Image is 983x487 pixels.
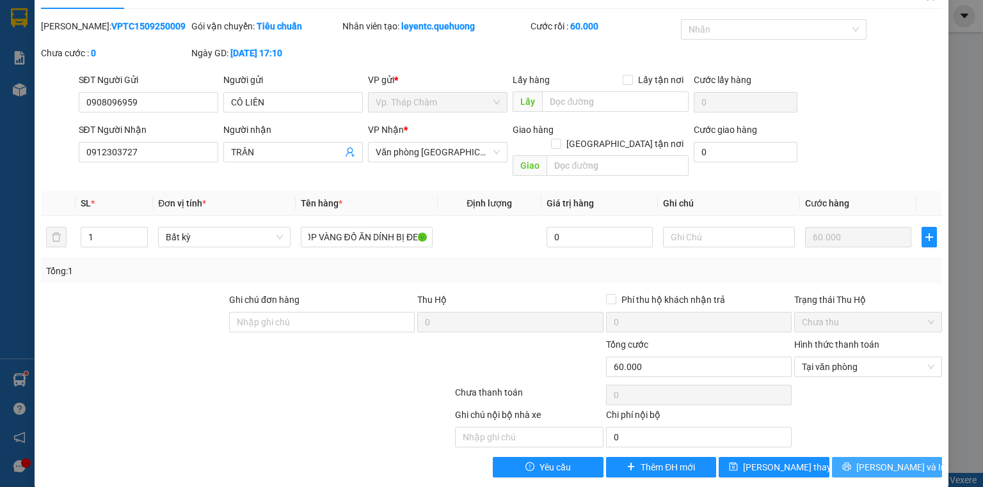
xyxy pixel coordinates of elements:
[606,408,792,427] div: Chi phí nội bộ
[633,73,689,87] span: Lấy tận nơi
[805,198,849,208] span: Cước hàng
[376,93,500,112] span: Vp. Tháp Chàm
[694,125,757,135] label: Cước giao hàng
[342,19,528,33] div: Nhân viên tạo:
[832,457,943,477] button: printer[PERSON_NAME] và In
[539,460,571,474] span: Yêu cầu
[79,73,218,87] div: SĐT Người Gửi
[46,227,67,247] button: delete
[570,21,598,31] b: 60.000
[454,385,604,408] div: Chưa thanh toán
[417,295,447,305] span: Thu Hộ
[493,457,603,477] button: exclamation-circleYêu cầu
[257,21,302,31] b: Tiêu chuẩn
[627,462,635,472] span: plus
[513,75,550,85] span: Lấy hàng
[513,125,554,135] span: Giao hàng
[229,312,415,332] input: Ghi chú đơn hàng
[345,147,355,157] span: user-add
[401,21,475,31] b: leyentc.quehuong
[223,73,363,87] div: Người gửi
[531,19,678,33] div: Cước rồi :
[376,143,500,162] span: Văn phòng Tân Phú
[79,123,218,137] div: SĐT Người Nhận
[922,227,937,247] button: plus
[694,92,797,112] input: Cước lấy hàng
[547,198,594,208] span: Giá trị hàng
[663,227,795,247] input: Ghi Chú
[41,46,189,60] div: Chưa cước :
[301,227,433,247] input: VD: Bàn, Ghế
[230,48,282,58] b: [DATE] 17:10
[922,232,936,242] span: plus
[513,91,542,112] span: Lấy
[856,460,946,474] span: [PERSON_NAME] và In
[542,91,689,112] input: Dọc đường
[802,357,934,376] span: Tại văn phòng
[525,462,534,472] span: exclamation-circle
[166,228,282,247] span: Bất kỳ
[694,75,751,85] label: Cước lấy hàng
[46,264,380,278] div: Tổng: 1
[158,198,206,208] span: Đơn vị tính
[794,339,879,350] label: Hình thức thanh toán
[842,462,851,472] span: printer
[83,19,123,123] b: Biên nhận gởi hàng hóa
[694,142,797,162] input: Cước giao hàng
[455,408,603,427] div: Ghi chú nội bộ nhà xe
[802,313,934,332] span: Chưa thu
[91,48,96,58] b: 0
[719,457,829,477] button: save[PERSON_NAME] thay đổi
[547,155,689,176] input: Dọc đường
[111,21,186,31] b: VPTC1509250009
[368,73,507,87] div: VP gửi
[41,19,189,33] div: [PERSON_NAME]:
[729,462,738,472] span: save
[223,123,363,137] div: Người nhận
[641,460,695,474] span: Thêm ĐH mới
[743,460,845,474] span: [PERSON_NAME] thay đổi
[301,198,342,208] span: Tên hàng
[561,137,689,151] span: [GEOGRAPHIC_DATA] tận nơi
[513,155,547,176] span: Giao
[658,191,800,216] th: Ghi chú
[16,82,70,143] b: An Anh Limousine
[606,457,717,477] button: plusThêm ĐH mới
[368,125,404,135] span: VP Nhận
[191,46,339,60] div: Ngày GD:
[606,339,648,350] span: Tổng cước
[805,227,911,247] input: 0
[616,293,730,307] span: Phí thu hộ khách nhận trả
[794,293,942,307] div: Trạng thái Thu Hộ
[467,198,512,208] span: Định lượng
[81,198,91,208] span: SL
[191,19,339,33] div: Gói vận chuyển:
[455,427,603,447] input: Nhập ghi chú
[229,295,300,305] label: Ghi chú đơn hàng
